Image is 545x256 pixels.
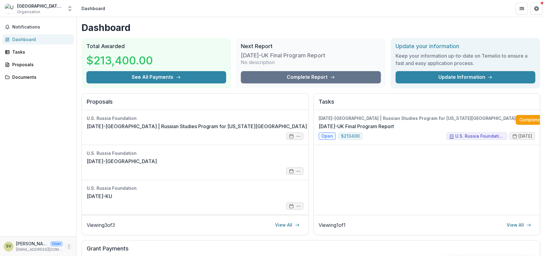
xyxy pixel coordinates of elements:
[86,71,226,83] button: See All Payments
[65,243,73,250] button: More
[66,2,74,15] button: Open entity switcher
[530,2,543,15] button: Get Help
[12,74,69,80] div: Documents
[241,43,380,50] h2: Next Report
[87,158,157,165] a: [DATE]-[GEOGRAPHIC_DATA]
[79,4,108,13] nav: breadcrumb
[319,98,535,110] h2: Tasks
[516,2,528,15] button: Partners
[12,36,69,43] div: Dashboard
[16,247,63,252] p: [EMAIL_ADDRESS][DOMAIN_NAME]
[503,220,535,230] a: View All
[87,98,303,110] h2: Proposals
[17,9,40,15] span: Organization
[12,25,71,30] span: Notifications
[319,123,394,130] a: [DATE]-UK Final Program Report
[241,59,275,66] p: No description
[319,221,346,229] p: Viewing 1 of 1
[396,43,535,50] h2: Update your information
[2,22,74,32] button: Notifications
[87,221,115,229] p: Viewing 3 of 3
[396,52,535,67] h3: Keep your information up-to-date on Temelio to ensure a fast and easy application process.
[81,22,540,33] h1: Dashboard
[2,72,74,82] a: Documents
[396,71,535,83] a: Update Information
[2,34,74,44] a: Dashboard
[241,52,325,59] h3: [DATE]-UK Final Program Report
[6,244,11,248] div: Stella, Elise Valentina
[50,241,63,246] p: User
[12,49,69,55] div: Tasks
[86,52,153,69] h3: $213,400.00
[12,61,69,68] div: Proposals
[2,59,74,70] a: Proposals
[271,220,303,230] a: View All
[241,71,380,83] a: Complete Report
[87,193,112,200] a: [DATE]-KU
[86,43,226,50] h2: Total Awarded
[87,123,307,130] a: [DATE]-[GEOGRAPHIC_DATA] | Russian Studies Program for [US_STATE][GEOGRAPHIC_DATA]
[81,5,105,12] div: Dashboard
[5,4,15,13] img: University of Kansas Center for Research
[16,240,48,247] p: [PERSON_NAME] [PERSON_NAME]
[17,3,63,9] div: [GEOGRAPHIC_DATA][US_STATE] for Research
[2,47,74,57] a: Tasks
